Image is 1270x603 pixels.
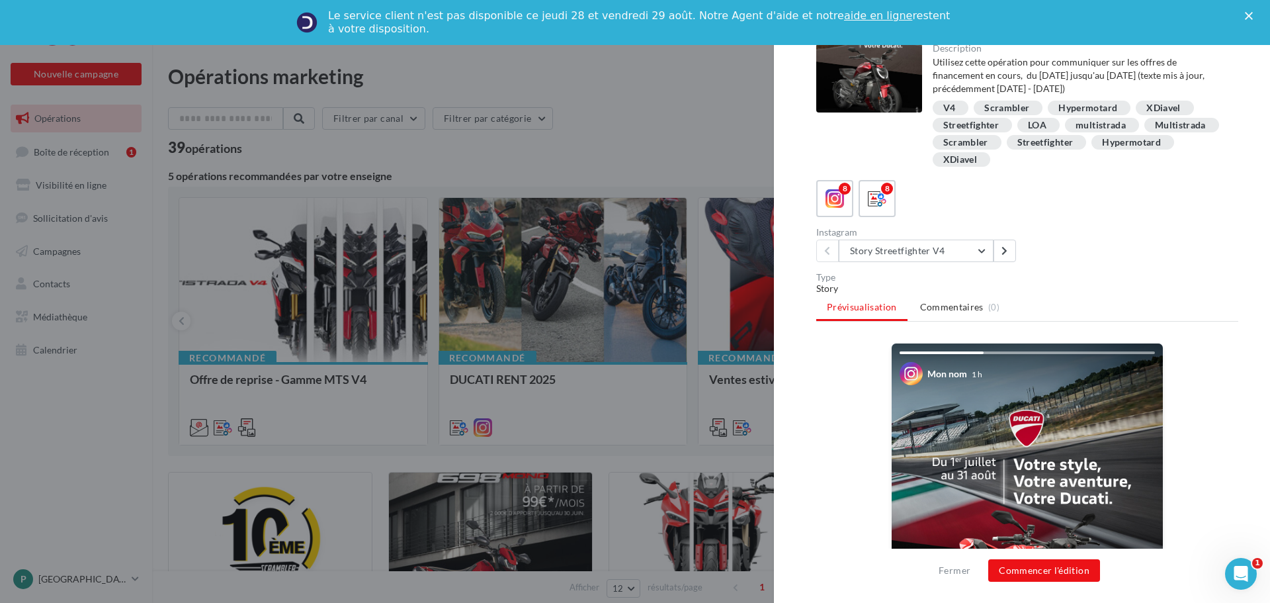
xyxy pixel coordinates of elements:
button: Story Streetfighter V4 [839,240,994,262]
a: aide en ligne [844,9,912,22]
div: Story [816,282,1238,295]
div: multistrada [1076,120,1126,130]
span: Commentaires [920,301,984,314]
img: Profile image for Service-Client [296,12,317,33]
div: Multistrada [1155,120,1206,130]
div: Streetfighter [943,120,999,130]
div: Hypermotard [1058,103,1117,113]
div: Description [933,44,1228,53]
div: 8 [881,183,893,195]
div: Instagram [816,228,1022,237]
div: Scrambler [984,103,1029,113]
div: Type [816,273,1238,282]
button: Commencer l'édition [988,559,1100,582]
span: (0) [988,302,999,312]
div: Scrambler [943,138,988,148]
div: Mon nom [927,367,967,381]
div: 1 h [972,369,982,380]
div: Le service client n'est pas disponible ce jeudi 28 et vendredi 29 août. Notre Agent d'aide et not... [328,9,952,36]
div: XDiavel [943,155,977,165]
div: Fermer [1245,12,1258,20]
div: Utilisez cette opération pour communiquer sur les offres de financement en cours, du [DATE] jusqu... [933,56,1228,95]
div: XDiavel [1146,103,1180,113]
span: 1 [1252,558,1263,569]
div: LOA [1028,120,1046,130]
button: Fermer [933,563,976,579]
div: Streetfighter [1017,138,1074,148]
iframe: Intercom live chat [1225,558,1257,590]
div: V4 [943,103,956,113]
div: 8 [839,183,851,195]
div: Hypermotard [1102,138,1161,148]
